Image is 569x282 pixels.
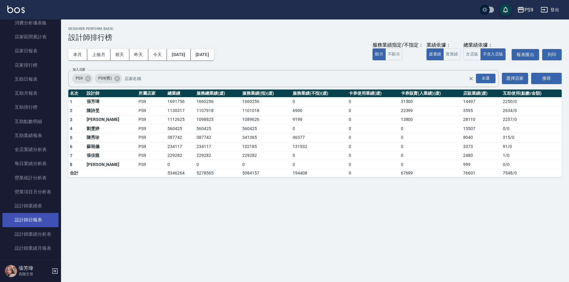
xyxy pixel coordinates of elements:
[85,106,137,115] td: 陳詩旻
[462,106,501,115] td: 3595
[538,4,562,16] button: 登出
[70,108,72,113] span: 2
[195,160,241,169] td: 0
[467,74,475,83] button: Clear
[373,42,423,48] div: 服務業績指定/不指定：
[462,124,501,133] td: 15507
[85,142,137,151] td: 蘇珉儀
[68,169,85,177] td: 合計
[462,115,501,124] td: 28110
[85,90,137,97] th: 設計師
[2,44,59,58] a: 店家日報表
[481,48,506,60] button: 不含入店販
[166,133,195,142] td: 387742
[399,169,462,177] td: 67699
[462,169,501,177] td: 76601
[2,241,59,255] a: 設計師業績月報表
[399,133,462,142] td: 0
[87,49,110,60] button: 上個月
[85,151,137,160] td: 張佳龍
[347,151,399,160] td: 0
[347,124,399,133] td: 0
[166,124,195,133] td: 560425
[501,106,562,115] td: 2634 / 0
[462,97,501,106] td: 14497
[137,90,166,97] th: 所屬店家
[68,33,562,42] h3: 設計師排行榜
[70,153,72,158] span: 7
[85,124,137,133] td: 劉雯婷
[347,142,399,151] td: 0
[72,75,86,81] span: PS9
[191,49,214,60] button: [DATE]
[241,115,291,124] td: 1089626
[129,49,148,60] button: 昨天
[166,142,195,151] td: 234117
[241,124,291,133] td: 560425
[462,90,501,97] th: 店販業績(虛)
[347,115,399,124] td: 0
[166,90,195,97] th: 總業績
[2,58,59,72] a: 店家排行榜
[347,106,399,115] td: 0
[2,86,59,100] a: 互助月報表
[2,16,59,30] a: 消費分析儀表板
[166,169,195,177] td: 5346264
[399,97,462,106] td: 31500
[137,142,166,151] td: PS9
[70,117,72,122] span: 3
[463,42,509,48] div: 總業績依據：
[241,142,291,151] td: 102185
[2,255,59,269] a: 設計師抽成報表
[2,185,59,199] a: 營業項目月分析表
[291,97,348,106] td: 0
[85,97,137,106] td: 張芳瑋
[399,151,462,160] td: 0
[291,90,348,97] th: 服務業績(不指)(虛)
[241,169,291,177] td: 5084157
[501,115,562,124] td: 2257 / 0
[291,160,348,169] td: 0
[462,133,501,142] td: 8040
[195,115,241,124] td: 1098825
[72,74,93,83] div: PS9
[241,106,291,115] td: 1101018
[515,4,536,16] button: PS9
[195,133,241,142] td: 387742
[399,124,462,133] td: 0
[137,133,166,142] td: PS9
[542,49,562,60] button: 列印
[2,30,59,44] a: 店家區間累計表
[291,169,348,177] td: 194408
[5,265,17,277] img: Person
[2,199,59,213] a: 設計師業績表
[195,151,241,160] td: 229282
[70,144,72,149] span: 6
[399,90,462,97] th: 卡券販賣(入業績)(虛)
[2,227,59,241] a: 設計師業績分析表
[462,151,501,160] td: 2480
[291,115,348,124] td: 9199
[512,49,539,60] a: 報表匯出
[2,143,59,157] a: 全店業績分析表
[19,271,50,277] p: 高階主管
[2,171,59,185] a: 營業統計分析表
[85,160,137,169] td: [PERSON_NAME]
[241,151,291,160] td: 229282
[2,72,59,86] a: 互助日報表
[85,115,137,124] td: [PERSON_NAME]
[110,49,129,60] button: 前天
[2,115,59,129] a: 互助點數明細
[137,115,166,124] td: PS9
[385,48,402,60] button: 不顯示
[19,265,50,271] h5: 張芳瑋
[501,90,562,97] th: 互助使用(點數/金額)
[195,97,241,106] td: 1660256
[123,73,479,84] input: 店家名稱
[241,90,291,97] th: 服務業績(指)(虛)
[501,133,562,142] td: 315 / 0
[427,42,460,48] div: 業績依據：
[291,151,348,160] td: 0
[373,48,386,60] button: 顯示
[463,48,481,60] button: 含店販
